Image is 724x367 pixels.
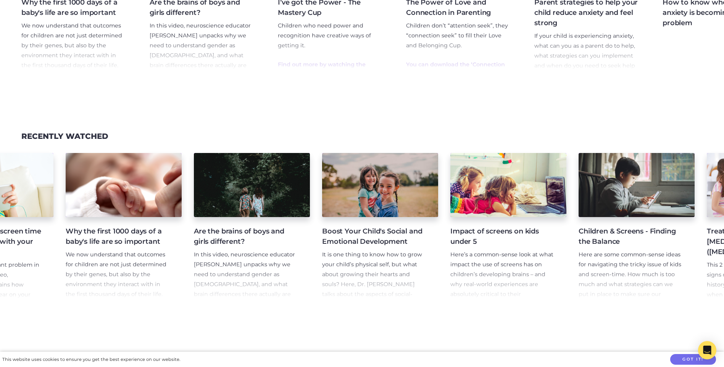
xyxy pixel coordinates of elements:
[698,341,716,359] div: Open Intercom Messenger
[450,250,554,349] p: Here’s a common-sense look at what impact the use of screens has on children’s developing brains ...
[21,132,108,141] h3: recently watched
[322,226,426,247] h4: Boost Your Child's Social and Emotional Development
[278,21,382,51] p: Children who need power and recognition have creative ways of getting it.
[322,251,425,347] : It is one thing to know how to grow your child’s physical self, but what about growing their hear...
[450,226,554,247] h4: Impact of screens on kids under 5
[194,251,298,317] span: In this video, neuroscience educator [PERSON_NAME] unpacks why we need to understand gender as [D...
[2,356,180,364] div: This website uses cookies to ensure you get the best experience on our website.
[194,226,298,247] h4: Are the brains of boys and girls different?
[278,61,366,88] a: Find out more by watching the ‘Guiding Behaviour with the Phoenix Cups’ course here.
[579,226,682,247] h4: Children & Screens - Finding the Balance
[450,153,566,299] a: Impact of screens on kids under 5 Here’s a common-sense look at what impact the use of screens ha...
[66,251,166,327] span: We now understand that outcomes for children are not just determined by their genes, but also by ...
[322,153,438,299] a: Boost Your Child's Social and Emotional Development It is one thing to know how to grow your chil...
[579,250,682,319] p: Here are some common-sense ideas for navigating the tricky issue of kids and screen-time. How muc...
[66,226,169,247] h4: Why the first 1000 days of a baby's life are so important
[534,31,638,81] p: If your child is experiencing anxiety, what can you as a parent do to help, what strategies can y...
[670,354,716,365] button: Got it!
[66,153,182,299] a: Why the first 1000 days of a baby's life are so important We now understand that outcomes for chi...
[150,22,253,89] span: In this video, neuroscience educator [PERSON_NAME] unpacks why we need to understand gender as [D...
[21,22,122,98] span: We now understand that outcomes for children are not just determined by their genes, but also by ...
[579,153,695,299] a: Children & Screens - Finding the Balance Here are some common-sense ideas for navigating the tric...
[406,61,505,78] a: You can download the ‘Connection Plan’ Sandi mentioned here.
[406,21,510,51] p: Children don’t “attention seek”, they “connection seek” to fill their Love and Belonging Cup.
[194,153,310,299] a: Are the brains of boys and girls different? In this video, neuroscience educator [PERSON_NAME] un...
